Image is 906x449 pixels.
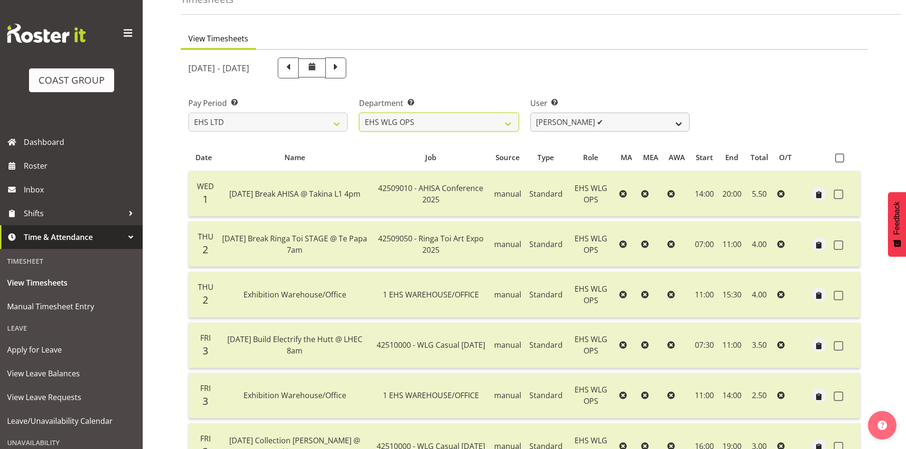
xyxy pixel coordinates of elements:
span: View Timesheets [7,276,136,290]
td: 2.50 [745,373,774,419]
td: 15:30 [719,272,745,317]
td: Standard [526,171,566,217]
td: 20:00 [719,171,745,217]
div: COAST GROUP [39,73,105,87]
a: View Leave Balances [2,362,140,385]
span: Date [195,152,212,163]
span: Leave/Unavailability Calendar [7,414,136,428]
span: Type [537,152,554,163]
span: Name [284,152,305,163]
span: 2 [203,293,208,306]
span: Thu [198,282,214,292]
td: 11:00 [719,323,745,368]
span: Start [696,152,713,163]
span: O/T [779,152,792,163]
span: Total [750,152,768,163]
span: 42509050 - Ringa Toi Art Expo 2025 [378,233,484,255]
span: Shifts [24,206,124,220]
span: Manual Timesheet Entry [7,299,136,314]
span: Job [425,152,436,163]
span: [DATE] Break Ringa Toi STAGE @ Te Papa 7am [222,233,367,255]
td: 5.50 [745,171,774,217]
img: help-xxl-2.png [877,420,887,430]
span: Thu [198,231,214,242]
div: Leave [2,318,140,338]
span: 2 [203,243,208,256]
a: View Leave Requests [2,385,140,409]
span: AWA [669,152,685,163]
span: 42510000 - WLG Casual [DATE] [377,340,485,350]
label: User [530,97,690,109]
span: Exhibition Warehouse/Office [244,289,346,300]
td: 11:00 [691,373,719,419]
label: Pay Period [188,97,348,109]
a: Manual Timesheet Entry [2,295,140,318]
span: Fri [200,333,211,343]
a: Apply for Leave [2,338,140,362]
span: 42509010 - AHISA Conference 2025 [378,183,483,205]
span: Dashboard [24,135,138,149]
span: [DATE] Build Electrify the Hutt @ LHEC 8am [227,334,362,356]
button: Feedback - Show survey [888,192,906,257]
td: 11:00 [691,272,719,317]
span: View Timesheets [188,33,248,44]
img: Rosterit website logo [7,24,86,43]
span: Fri [200,433,211,444]
span: EHS WLG OPS [575,284,607,306]
span: Exhibition Warehouse/Office [244,390,346,401]
span: Inbox [24,182,138,197]
span: 1 [203,192,208,206]
span: manual [494,189,521,199]
span: EHS WLG OPS [575,183,607,205]
td: 14:00 [691,171,719,217]
span: Wed [197,181,214,191]
td: Standard [526,221,566,267]
span: 3 [203,344,208,357]
td: 4.00 [745,272,774,317]
a: Leave/Unavailability Calendar [2,409,140,433]
span: Role [583,152,598,163]
span: [DATE] Break AHISA @ Takina L1 4pm [229,189,360,199]
span: MA [621,152,632,163]
span: Source [496,152,520,163]
h5: [DATE] - [DATE] [188,63,249,73]
span: 3 [203,394,208,408]
span: manual [494,390,521,401]
span: Feedback [893,201,901,235]
td: Standard [526,373,566,419]
span: View Leave Requests [7,390,136,404]
span: manual [494,289,521,300]
span: EHS WLG OPS [575,233,607,255]
td: 4.00 [745,221,774,267]
span: View Leave Balances [7,366,136,381]
a: View Timesheets [2,271,140,295]
span: EHS WLG OPS [575,334,607,356]
div: Timesheet [2,251,140,271]
td: 3.50 [745,323,774,368]
td: Standard [526,323,566,368]
label: Department [359,97,518,109]
span: MEA [643,152,658,163]
span: Roster [24,159,138,173]
td: 11:00 [719,221,745,267]
td: 07:00 [691,221,719,267]
span: Apply for Leave [7,343,136,357]
td: Standard [526,272,566,317]
td: 07:30 [691,323,719,368]
span: manual [494,340,521,350]
span: Time & Attendance [24,230,124,244]
span: 1 EHS WAREHOUSE/OFFICE [383,390,479,401]
span: manual [494,239,521,249]
span: End [725,152,738,163]
span: Fri [200,383,211,393]
span: EHS WLG OPS [575,384,607,406]
td: 14:00 [719,373,745,419]
span: 1 EHS WAREHOUSE/OFFICE [383,289,479,300]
